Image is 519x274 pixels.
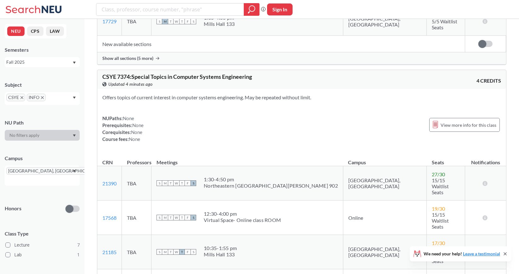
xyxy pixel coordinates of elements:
[122,201,151,235] td: TBA
[157,180,162,186] span: S
[102,180,117,186] a: 21390
[102,115,144,143] div: NUPaths: Prerequisites: Corequisites: Course fees:
[204,251,237,258] div: Mills Hall 133
[122,235,151,269] td: TBA
[157,215,162,220] span: S
[131,129,142,135] span: None
[73,61,76,64] svg: Dropdown arrow
[168,249,174,255] span: T
[185,19,191,24] span: F
[7,26,25,36] button: NEU
[168,19,174,24] span: T
[5,92,80,105] div: CSYEX to remove pillINFOX to remove pillDropdown arrow
[5,57,80,67] div: Fall 2025Dropdown arrow
[102,73,252,80] span: CSYE 7374 : Special Topics in Computer Systems Engineering
[102,215,117,221] a: 17568
[102,249,117,255] a: 21185
[343,166,427,201] td: [GEOGRAPHIC_DATA], [GEOGRAPHIC_DATA]
[465,153,506,166] th: Notifications
[244,3,259,16] div: magnifying glass
[73,134,76,137] svg: Dropdown arrow
[204,245,237,251] div: 10:35 - 1:55 pm
[191,180,196,186] span: S
[102,18,117,24] a: 17729
[185,180,191,186] span: F
[179,249,185,255] span: T
[174,19,179,24] span: W
[267,3,293,15] button: Sign In
[129,136,140,142] span: None
[5,155,80,162] div: Campus
[432,246,449,264] span: 15/15 Waitlist Seats
[168,215,174,220] span: T
[463,251,500,256] a: Leave a testimonial
[102,159,113,166] div: CRN
[343,235,427,269] td: [GEOGRAPHIC_DATA], [GEOGRAPHIC_DATA]
[97,52,506,64] div: Show all sections (5 more)
[204,176,338,183] div: 1:30 - 4:50 pm
[191,249,196,255] span: S
[6,59,72,66] div: Fall 2025
[191,215,196,220] span: S
[157,19,162,24] span: S
[41,96,44,99] svg: X to remove pill
[123,115,134,121] span: None
[432,177,449,195] span: 15/15 Waitlist Seats
[132,122,144,128] span: None
[248,5,255,14] svg: magnifying glass
[343,7,427,36] td: [GEOGRAPHIC_DATA], [GEOGRAPHIC_DATA]
[191,19,196,24] span: S
[5,251,80,259] label: Lab
[27,94,46,101] span: INFOX to remove pill
[168,180,174,186] span: T
[204,183,338,189] div: Northeastern [GEOGRAPHIC_DATA][PERSON_NAME] 902
[5,81,80,88] div: Subject
[157,249,162,255] span: S
[204,217,281,223] div: Virtual Space- Online class ROOM
[5,241,80,249] label: Lecture
[162,180,168,186] span: M
[77,242,80,248] span: 7
[343,201,427,235] td: Online
[5,166,80,186] div: [GEOGRAPHIC_DATA], [GEOGRAPHIC_DATA]X to remove pillDropdown arrow
[432,240,445,246] span: 17 / 30
[151,153,343,166] th: Meetings
[5,119,80,126] div: NU Path
[179,215,185,220] span: T
[20,96,23,99] svg: X to remove pill
[174,249,179,255] span: W
[6,167,106,175] span: [GEOGRAPHIC_DATA], [GEOGRAPHIC_DATA]X to remove pill
[162,19,168,24] span: M
[441,121,496,129] span: View more info for this class
[432,171,445,177] span: 27 / 30
[73,170,76,172] svg: Dropdown arrow
[174,180,179,186] span: W
[101,4,239,15] input: Class, professor, course number, "phrase"
[97,36,465,52] td: New available sections
[162,215,168,220] span: M
[6,94,25,101] span: CSYEX to remove pill
[204,211,281,217] div: 12:30 - 4:00 pm
[102,94,501,101] section: Offers topics of current interest in computer systems engineering. May be repeated without limit.
[162,249,168,255] span: M
[102,55,153,61] span: Show all sections (5 more)
[185,215,191,220] span: F
[204,21,235,27] div: Mills Hall 133
[432,18,457,30] span: 5/5 Waitlist Seats
[122,166,151,201] td: TBA
[122,153,151,166] th: Professors
[424,252,500,256] span: We need your help!
[427,153,465,166] th: Seats
[77,251,80,258] span: 1
[122,7,151,36] td: TBA
[432,206,445,212] span: 19 / 30
[46,26,64,36] button: LAW
[27,26,43,36] button: CPS
[179,180,185,186] span: T
[179,19,185,24] span: T
[5,205,21,212] p: Honors
[108,81,153,88] span: Updated 4 minutes ago
[73,96,76,99] svg: Dropdown arrow
[5,130,80,141] div: Dropdown arrow
[185,249,191,255] span: F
